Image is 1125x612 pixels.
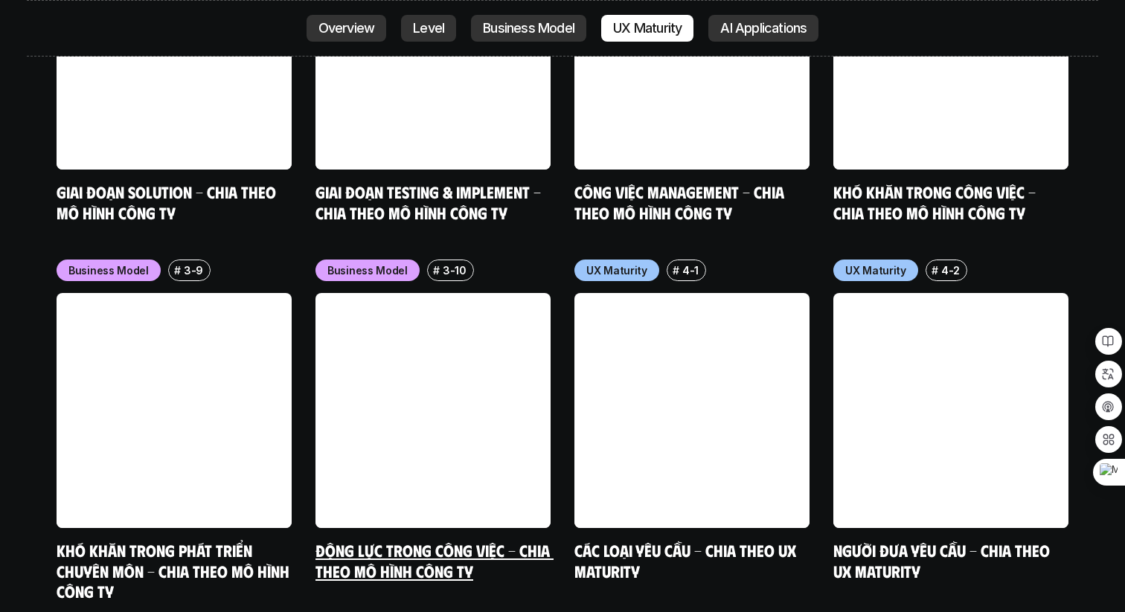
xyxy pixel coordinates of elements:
p: Business Model [68,262,149,278]
a: Khó khăn trong phát triển chuyên môn - Chia theo mô hình công ty [57,540,293,601]
a: Các loại yêu cầu - Chia theo UX Maturity [574,540,800,581]
a: Người đưa yêu cầu - Chia theo UX Maturity [833,540,1054,581]
h6: # [433,265,440,276]
a: Giai đoạn Solution - Chia theo mô hình công ty [57,181,280,222]
h6: # [673,265,679,276]
p: 4-1 [682,262,699,278]
p: UX Maturity [845,262,906,278]
a: Khó khăn trong công việc - Chia theo mô hình công ty [833,181,1039,222]
a: Giai đoạn Testing & Implement - Chia theo mô hình công ty [315,181,545,222]
a: Công việc Management - Chia theo mô hình công ty [574,181,788,222]
p: 3-10 [443,262,467,278]
p: 3-9 [184,262,203,278]
h6: # [932,265,938,276]
h6: # [174,265,181,276]
a: Động lực trong công việc - Chia theo mô hình công ty [315,540,554,581]
p: 4-2 [941,262,960,278]
p: UX Maturity [586,262,647,278]
p: Business Model [327,262,408,278]
a: Overview [307,15,387,42]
